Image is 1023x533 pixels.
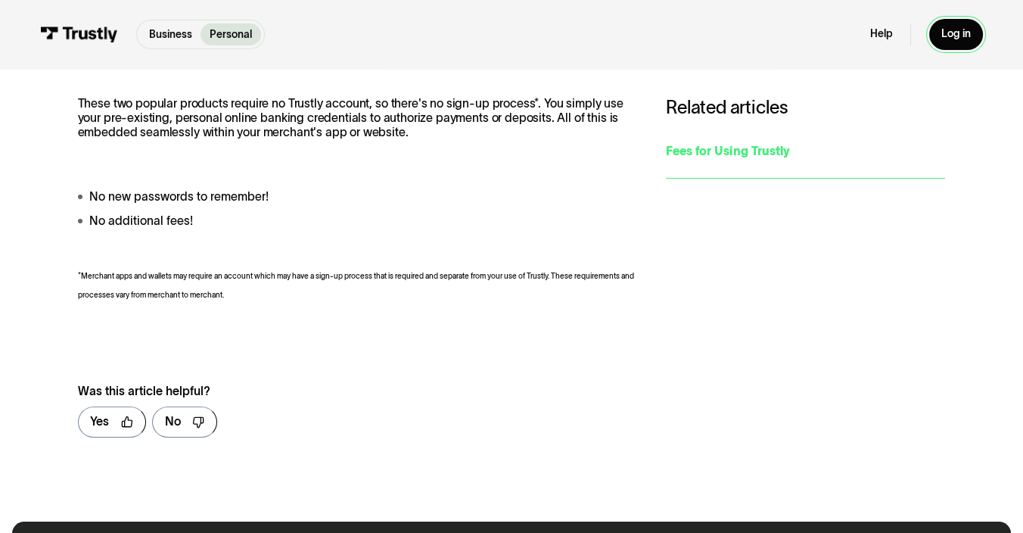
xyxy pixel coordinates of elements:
a: Personal [201,23,261,45]
a: Fees for Using Trustly [666,124,945,179]
div: Yes [90,413,109,431]
a: Log in [929,19,983,51]
div: No [165,413,181,431]
span: *Merchant apps and wallets may require an account which may have a sign-up process that is requir... [78,272,634,300]
p: These two popular products require no Trustly account, so there's no sign-up process*. You simply... [78,97,636,140]
a: Business [140,23,201,45]
div: Was this article helpful? [78,382,605,401]
a: Yes [78,407,146,438]
div: Fees for Using Trustly [666,142,945,161]
img: Trustly Logo [40,26,118,43]
p: Personal [210,26,252,42]
a: Help [870,27,893,41]
p: Business [149,26,192,42]
li: No additional fees! [78,212,636,230]
a: No [152,407,217,438]
h3: Related articles [666,97,945,118]
li: No new passwords to remember! [78,188,636,206]
div: Log in [941,27,971,41]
